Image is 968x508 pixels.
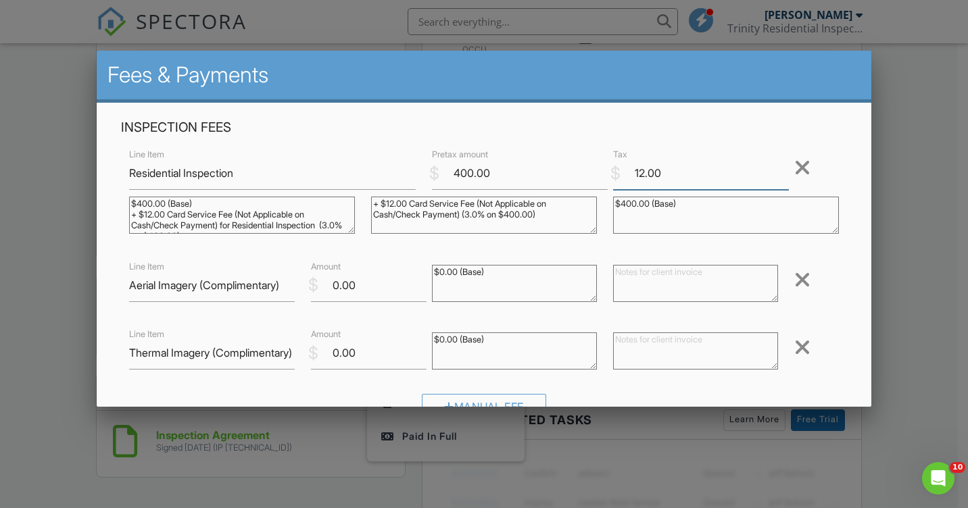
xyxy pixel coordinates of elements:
[613,197,839,234] textarea: $400.00 (Base)
[432,332,597,370] textarea: $0.00 (Base)
[107,61,861,88] h2: Fees & Payments
[121,119,847,136] h4: Inspection Fees
[129,328,164,340] label: Line Item
[950,462,965,473] span: 10
[129,149,164,161] label: Line Item
[610,162,621,185] div: $
[422,403,546,416] a: Manual Fee
[311,260,341,272] label: Amount
[129,260,164,272] label: Line Item
[422,394,546,418] div: Manual Fee
[308,342,318,365] div: $
[922,462,954,494] iframe: Intercom live chat
[371,197,597,234] textarea: + $12.00 Card Service Fee (Not Applicable on Cash/Check Payment) (3.0% on $400.00)
[429,162,439,185] div: $
[311,328,341,340] label: Amount
[308,274,318,297] div: $
[432,149,488,161] label: Pretax amount
[129,197,355,234] textarea: $400.00 (Base) + $12.00 Card Service Fee (Not Applicable on Cash/Check Payment) for Residential I...
[613,149,627,161] label: Tax
[432,265,597,302] textarea: $0.00 (Base)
